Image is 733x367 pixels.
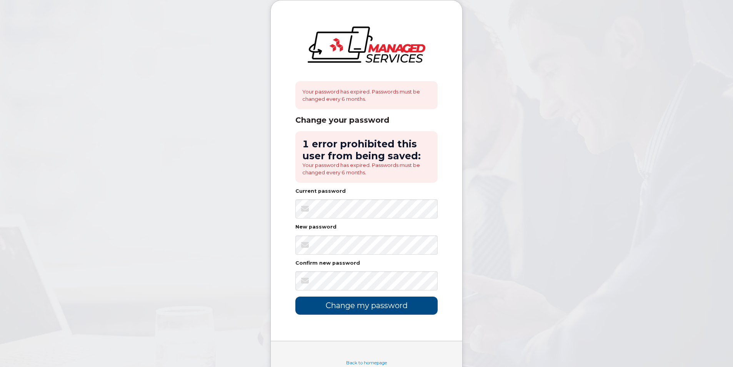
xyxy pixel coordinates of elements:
a: Back to homepage [346,360,387,365]
label: New password [295,225,337,230]
label: Confirm new password [295,261,360,266]
img: logo-large.png [308,27,425,63]
h2: 1 error prohibited this user from being saved: [302,138,431,162]
div: Change your password [295,115,438,125]
div: Your password has expired. Passwords must be changed every 6 months. [295,81,438,109]
input: Change my password [295,297,438,315]
label: Current password [295,189,346,194]
li: Your password has expired. Passwords must be changed every 6 months. [302,162,431,176]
